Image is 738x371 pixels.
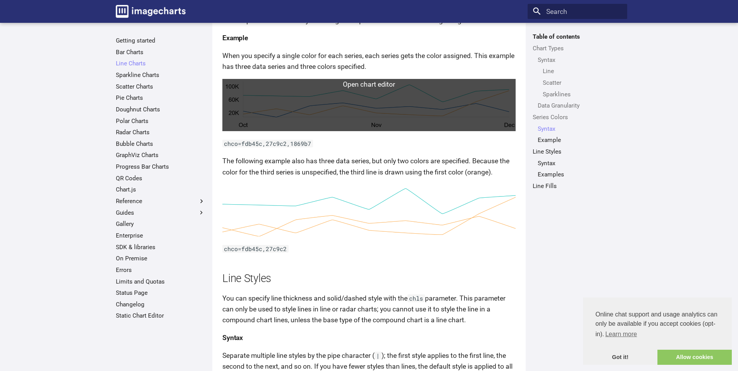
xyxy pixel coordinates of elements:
[222,245,289,253] code: chco=fdb45c,27c9c2
[533,148,622,156] a: Line Styles
[116,37,205,44] a: Getting started
[538,102,622,109] a: Data Granularity
[116,5,186,18] img: logo
[222,184,516,236] img: chart
[112,2,189,21] a: Image-Charts documentation
[222,293,516,325] p: You can specify line thickness and solid/dashed style with the parameter. This parameter can only...
[222,332,516,343] h4: Syntax
[116,278,205,286] a: Limits and Quotas
[116,60,205,67] a: Line Charts
[528,33,627,190] nav: Table of contents
[116,301,205,308] a: Changelog
[116,197,205,205] label: Reference
[583,297,732,365] div: cookieconsent
[538,159,622,167] a: Syntax
[657,350,732,365] a: allow cookies
[533,113,622,121] a: Series Colors
[116,243,205,251] a: SDK & libraries
[222,271,516,286] h2: Line Styles
[116,312,205,320] a: Static Chart Editor
[538,171,622,178] a: Examples
[116,266,205,274] a: Errors
[533,182,622,190] a: Line Fills
[222,32,516,43] h4: Example
[222,156,516,177] p: The following example also has three data series, but only two colors are specified. Because the ...
[116,94,205,102] a: Pie Charts
[116,174,205,182] a: QR Codes
[116,83,205,91] a: Scatter Charts
[222,50,516,72] p: When you specify a single color for each series, each series gets the color assigned. This exampl...
[543,67,622,75] a: Line
[116,220,205,228] a: Gallery
[533,56,622,110] nav: Chart Types
[528,4,627,19] input: Search
[533,125,622,144] nav: Series Colors
[116,163,205,171] a: Progress Bar Charts
[595,310,719,340] span: Online chat support and usage analytics can only be available if you accept cookies (opt-in).
[543,91,622,98] a: Sparklines
[533,44,622,52] a: Chart Types
[538,67,622,98] nav: Syntax
[116,128,205,136] a: Radar Charts
[116,71,205,79] a: Sparkline Charts
[116,151,205,159] a: GraphViz Charts
[116,48,205,56] a: Bar Charts
[538,125,622,133] a: Syntax
[538,136,622,144] a: Example
[116,289,205,297] a: Status Page
[116,140,205,148] a: Bubble Charts
[116,232,205,239] a: Enterprise
[116,117,205,125] a: Polar Charts
[538,56,622,64] a: Syntax
[116,255,205,262] a: On Premise
[604,328,638,340] a: learn more about cookies
[116,209,205,217] label: Guides
[408,294,425,302] code: chls
[528,33,627,41] label: Table of contents
[116,106,205,113] a: Doughnut Charts
[116,186,205,193] a: Chart.js
[543,79,622,87] a: Scatter
[533,159,622,179] nav: Line Styles
[222,140,313,147] code: chco=fdb45c,27c9c2,1869b7
[375,352,382,359] code: |
[583,350,657,365] a: dismiss cookie message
